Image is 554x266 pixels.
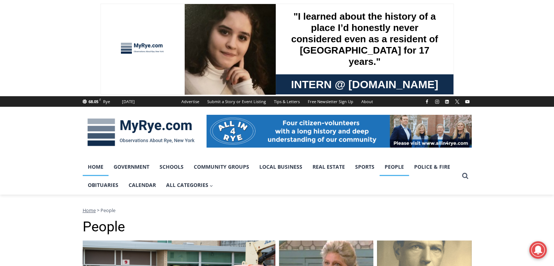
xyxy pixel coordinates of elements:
[83,113,199,151] img: MyRye.com
[203,96,270,107] a: Submit a Story or Event Listing
[304,96,357,107] a: Free Newsletter Sign Up
[161,176,219,194] button: Child menu of All Categories
[83,176,123,194] a: Obituaries
[270,96,304,107] a: Tips & Letters
[423,97,431,106] a: Facebook
[207,115,472,148] img: All in for Rye
[75,46,103,87] div: Located at [STREET_ADDRESS][PERSON_NAME]
[89,99,98,104] span: 68.05
[122,98,135,105] div: [DATE]
[189,158,254,176] a: Community Groups
[2,75,71,103] span: Open Tues. - Sun. [PHONE_NUMBER]
[190,73,338,89] span: Intern @ [DOMAIN_NAME]
[123,176,161,194] a: Calendar
[83,158,459,195] nav: Primary Navigation
[101,207,115,214] span: People
[380,158,409,176] a: People
[97,207,99,214] span: >
[154,158,189,176] a: Schools
[307,158,350,176] a: Real Estate
[83,219,472,235] h1: People
[83,207,472,214] nav: Breadcrumbs
[459,169,472,183] button: View Search Form
[357,96,377,107] a: About
[99,98,101,102] span: F
[177,96,203,107] a: Advertise
[184,0,344,71] div: "I learned about the history of a place I’d honestly never considered even as a resident of [GEOG...
[0,73,73,91] a: Open Tues. - Sun. [PHONE_NUMBER]
[83,158,109,176] a: Home
[453,97,461,106] a: X
[83,207,96,214] a: Home
[175,71,353,91] a: Intern @ [DOMAIN_NAME]
[350,158,380,176] a: Sports
[433,97,441,106] a: Instagram
[463,97,472,106] a: YouTube
[177,96,377,107] nav: Secondary Navigation
[443,97,451,106] a: Linkedin
[109,158,154,176] a: Government
[254,158,307,176] a: Local Business
[409,158,455,176] a: Police & Fire
[103,98,110,105] div: Rye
